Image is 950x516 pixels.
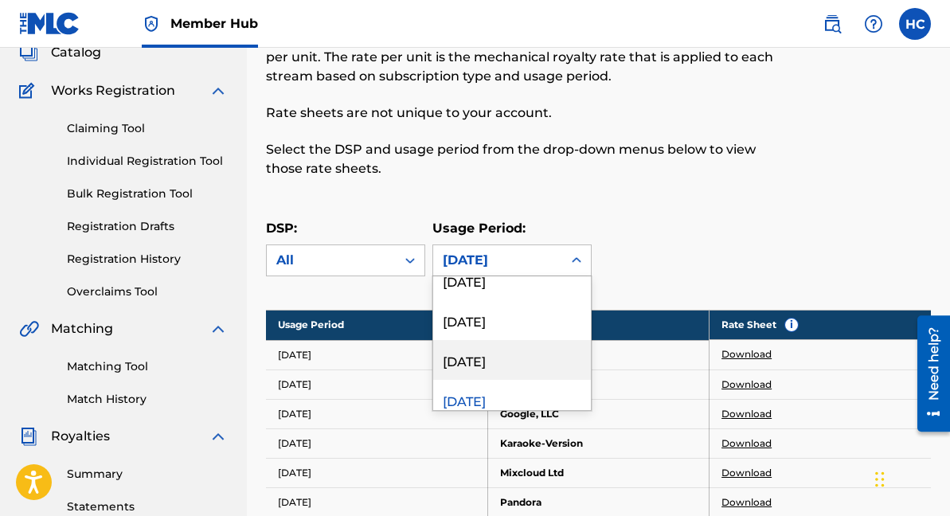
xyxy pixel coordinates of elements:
[433,340,591,380] div: [DATE]
[433,300,591,340] div: [DATE]
[51,427,110,446] span: Royalties
[67,153,228,170] a: Individual Registration Tool
[266,140,778,178] p: Select the DSP and usage period from the drop-down menus below to view those rate sheets.
[67,186,228,202] a: Bulk Registration Tool
[67,283,228,300] a: Overclaims Tool
[19,12,80,35] img: MLC Logo
[858,8,889,40] div: Help
[209,319,228,338] img: expand
[51,43,101,62] span: Catalog
[785,319,798,331] span: i
[19,81,40,100] img: Works Registration
[721,495,772,510] a: Download
[266,399,487,428] td: [DATE]
[721,407,772,421] a: Download
[875,455,885,503] div: Drag
[443,251,553,270] div: [DATE]
[710,310,931,340] th: Rate Sheet
[19,319,39,338] img: Matching
[816,8,848,40] a: Public Search
[209,427,228,446] img: expand
[266,104,778,123] p: Rate sheets are not unique to your account.
[487,369,709,399] td: Apple Music
[487,340,709,369] td: Amazon Music
[433,380,591,420] div: [DATE]
[266,369,487,399] td: [DATE]
[19,427,38,446] img: Royalties
[51,81,175,100] span: Works Registration
[721,377,772,392] a: Download
[433,260,591,300] div: [DATE]
[266,458,487,487] td: [DATE]
[67,120,228,137] a: Claiming Tool
[67,498,228,515] a: Statements
[209,81,228,100] img: expand
[487,428,709,458] td: Karaoke-Version
[51,319,113,338] span: Matching
[67,251,228,268] a: Registration History
[899,8,931,40] div: User Menu
[266,221,297,236] label: DSP:
[19,43,101,62] a: CatalogCatalog
[266,29,778,86] p: Rate sheets illustrate how a digital service provider (DSP) calculates the rate per unit. The rat...
[266,310,487,340] th: Usage Period
[721,436,772,451] a: Download
[864,14,883,33] img: help
[823,14,842,33] img: search
[142,14,161,33] img: Top Rightsholder
[266,340,487,369] td: [DATE]
[276,251,386,270] div: All
[67,358,228,375] a: Matching Tool
[67,218,228,235] a: Registration Drafts
[870,440,950,516] iframe: Chat Widget
[721,347,772,362] a: Download
[487,458,709,487] td: Mixcloud Ltd
[266,428,487,458] td: [DATE]
[170,14,258,33] span: Member Hub
[19,43,38,62] img: Catalog
[67,466,228,483] a: Summary
[67,391,228,408] a: Match History
[721,466,772,480] a: Download
[487,310,709,340] th: DSP
[905,310,950,438] iframe: Resource Center
[487,399,709,428] td: Google, LLC
[432,221,526,236] label: Usage Period:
